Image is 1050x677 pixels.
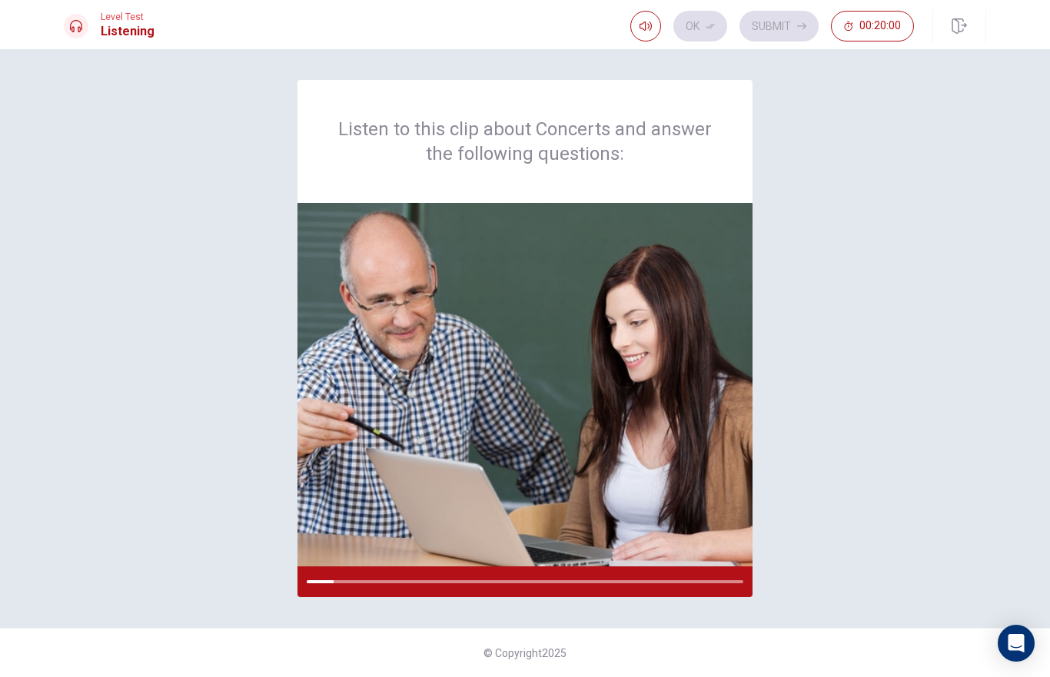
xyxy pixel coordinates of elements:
[483,647,567,659] span: © Copyright 2025
[334,117,716,166] h2: Listen to this clip about Concerts and answer the following questions:
[831,11,914,41] button: 00:20:00
[859,20,901,32] span: 00:20:00
[101,12,155,22] span: Level Test
[998,625,1035,662] div: Open Intercom Messenger
[101,22,155,41] h1: Listening
[297,203,753,566] img: passage image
